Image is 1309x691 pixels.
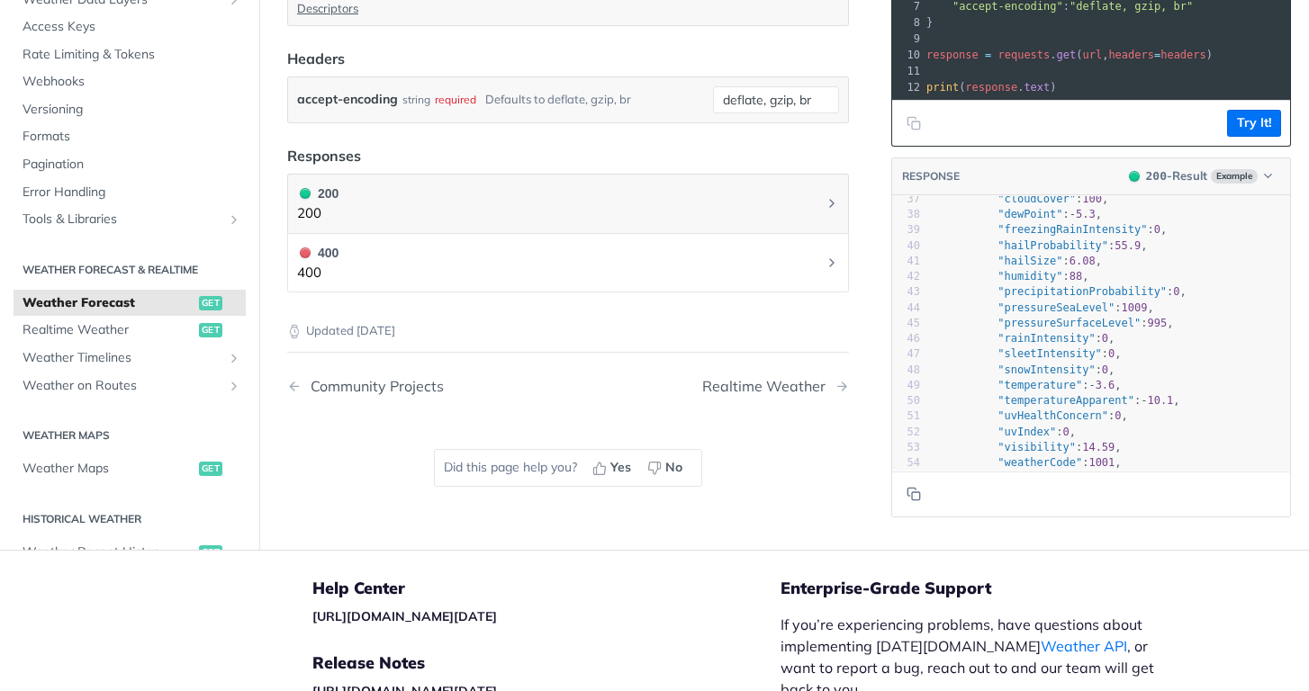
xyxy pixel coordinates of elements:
[933,208,1102,220] span: : ,
[434,449,702,487] div: Did this page help you?
[297,263,339,283] p: 400
[665,458,682,477] span: No
[1096,379,1115,391] span: 3.6
[312,608,497,624] a: [URL][DOMAIN_NAME][DATE]
[1108,347,1115,360] span: 0
[23,349,222,367] span: Weather Timelines
[892,455,920,471] div: 54
[287,48,345,69] div: Headers
[23,156,241,174] span: Pagination
[1102,332,1108,345] span: 0
[1082,193,1102,205] span: 100
[1108,49,1154,61] span: headers
[297,203,339,224] p: 200
[1082,49,1102,61] span: url
[933,425,1076,437] span: : ,
[892,222,920,238] div: 39
[297,243,339,263] div: 400
[1088,379,1095,391] span: -
[23,376,222,394] span: Weather on Routes
[1154,49,1160,61] span: =
[998,208,1062,220] span: "dewPoint"
[14,455,246,482] a: Weather Mapsget
[1070,208,1076,220] span: -
[1120,167,1281,185] button: 200200-ResultExample
[901,480,926,507] button: Copy to clipboard
[933,379,1122,391] span: : ,
[825,196,839,211] svg: Chevron
[23,460,194,478] span: Weather Maps
[933,270,1089,283] span: : ,
[926,81,1057,94] span: ( . )
[892,31,923,47] div: 9
[14,372,246,399] a: Weather on RoutesShow subpages for Weather on Routes
[998,223,1147,236] span: "freezingRainIntensity"
[892,362,920,377] div: 48
[14,290,246,317] a: Weather Forecastget
[998,456,1082,469] span: "weatherCode"
[933,285,1187,298] span: : ,
[933,255,1102,267] span: : ,
[14,96,246,123] a: Versioning
[998,301,1115,313] span: "pressureSeaLevel"
[892,346,920,362] div: 47
[14,123,246,150] a: Formats
[14,262,246,278] h2: Weather Forecast & realtime
[998,317,1141,329] span: "pressureSurfaceLevel"
[892,424,920,439] div: 52
[14,206,246,233] a: Tools & LibrariesShow subpages for Tools & Libraries
[998,270,1062,283] span: "humidity"
[199,323,222,337] span: get
[14,151,246,178] a: Pagination
[933,223,1167,236] span: : ,
[1211,169,1258,184] span: Example
[23,543,194,561] span: Weather Recent History
[892,269,920,284] div: 42
[14,538,246,565] a: Weather Recent Historyget
[892,378,920,393] div: 49
[1147,394,1173,407] span: 10.1
[933,193,1108,205] span: : ,
[1146,169,1167,183] span: 200
[586,454,641,481] button: Yes
[892,316,920,331] div: 45
[287,322,849,340] p: Updated [DATE]
[933,394,1180,407] span: : ,
[892,238,920,253] div: 40
[312,578,781,599] h5: Help Center
[998,347,1102,360] span: "sleetIntensity"
[892,440,920,455] div: 53
[892,207,920,222] div: 38
[998,425,1056,437] span: "uvIndex"
[199,462,222,476] span: get
[998,394,1134,407] span: "temperatureApparent"
[901,110,926,137] button: Copy to clipboard
[892,79,923,95] div: 12
[1024,81,1050,94] span: text
[892,331,920,346] div: 46
[1122,301,1148,313] span: 1009
[781,578,1202,599] h5: Enterprise-Grade Support
[287,378,528,395] a: Previous Page: Community Projects
[1070,255,1096,267] span: 6.08
[23,45,241,63] span: Rate Limiting & Tokens
[892,254,920,269] div: 41
[933,409,1128,422] span: : ,
[1154,223,1160,236] span: 0
[641,454,692,481] button: No
[1041,637,1127,655] a: Weather API
[14,345,246,372] a: Weather TimelinesShow subpages for Weather Timelines
[297,184,339,203] div: 200
[485,86,631,112] div: Defaults to deflate, gzip, br
[402,86,430,112] div: string
[1088,456,1115,469] span: 1001
[998,193,1076,205] span: "cloudCover"
[1146,167,1207,185] div: - Result
[933,238,1148,251] span: : ,
[287,145,361,166] div: Responses
[300,247,311,258] span: 400
[297,86,398,112] label: accept-encoding
[227,378,241,392] button: Show subpages for Weather on Routes
[23,73,241,91] span: Webhooks
[1115,238,1141,251] span: 55.9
